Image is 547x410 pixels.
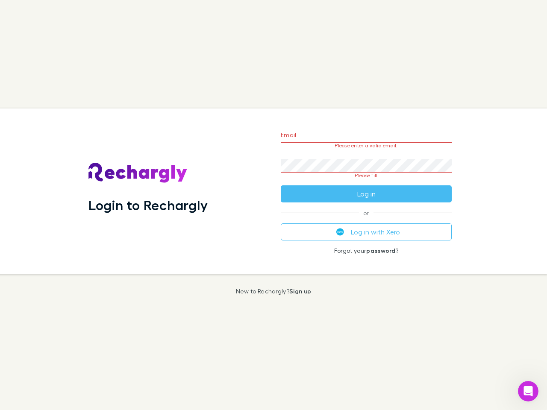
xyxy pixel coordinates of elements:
[366,247,395,254] a: password
[88,197,208,213] h1: Login to Rechargly
[281,223,452,240] button: Log in with Xero
[281,143,452,149] p: Please enter a valid email.
[281,185,452,202] button: Log in
[281,247,452,254] p: Forgot your ?
[518,381,538,401] iframe: Intercom live chat
[236,288,312,295] p: New to Rechargly?
[88,163,188,183] img: Rechargly's Logo
[336,228,344,236] img: Xero's logo
[289,287,311,295] a: Sign up
[281,173,452,179] p: Please fill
